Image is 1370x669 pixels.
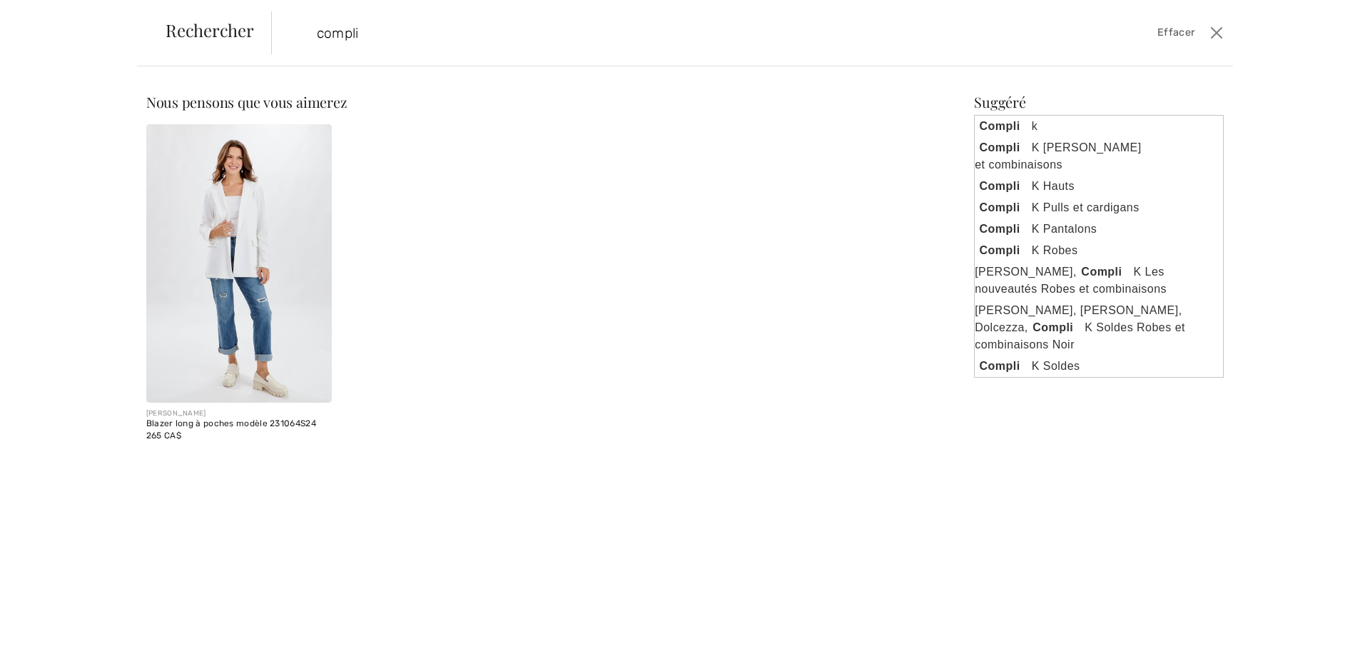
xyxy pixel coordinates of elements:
[975,218,1223,240] a: CompliK Pantalons
[1077,263,1134,280] strong: Compli
[1157,25,1194,41] span: Effacer
[975,176,1223,197] a: CompliK Hauts
[975,356,1223,377] a: CompliK Soldes
[975,118,1032,134] strong: Compli
[975,199,1032,216] strong: Compli
[146,124,332,403] img: Blazer long à poches modèle 231064S24. Black
[146,431,181,441] span: 265 CA$
[975,116,1223,137] a: Complik
[166,21,254,39] span: Rechercher
[975,137,1223,176] a: CompliK [PERSON_NAME] et combinaisons
[975,139,1032,156] strong: Compli
[975,197,1223,218] a: CompliK Pulls et cardigans
[975,242,1032,258] strong: Compli
[31,10,61,23] span: Chat
[306,11,981,54] input: TAPER POUR RECHERCHER
[146,419,332,429] div: Blazer long à poches modèle 231064S24
[975,358,1032,374] strong: Compli
[975,221,1032,237] strong: Compli
[975,300,1223,356] a: [PERSON_NAME], [PERSON_NAME], Dolcezza,CompliK Soldes Robes et combinaisons Noir
[146,408,332,419] div: [PERSON_NAME]
[975,261,1223,300] a: [PERSON_NAME],CompliK Les nouveautés Robes et combinaisons
[975,178,1032,194] strong: Compli
[1028,319,1085,336] strong: Compli
[146,92,347,111] span: Nous pensons que vous aimerez
[974,95,1224,109] div: Suggéré
[975,240,1223,261] a: CompliK Robes
[1206,21,1227,44] button: Ferme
